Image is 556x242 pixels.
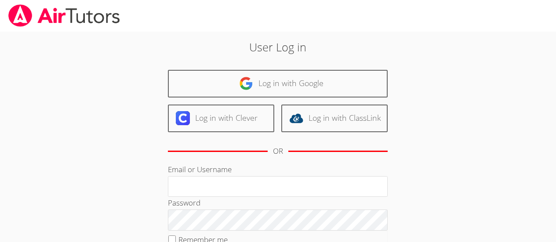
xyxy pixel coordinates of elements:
[168,198,200,208] label: Password
[281,105,388,132] a: Log in with ClassLink
[168,70,388,98] a: Log in with Google
[168,164,232,174] label: Email or Username
[239,76,253,90] img: google-logo-50288ca7cdecda66e5e0955fdab243c47b7ad437acaf1139b6f446037453330a.svg
[168,105,274,132] a: Log in with Clever
[128,39,428,55] h2: User Log in
[273,145,283,158] div: OR
[176,111,190,125] img: clever-logo-6eab21bc6e7a338710f1a6ff85c0baf02591cd810cc4098c63d3a4b26e2feb20.svg
[289,111,303,125] img: classlink-logo-d6bb404cc1216ec64c9a2012d9dc4662098be43eaf13dc465df04b49fa7ab582.svg
[7,4,121,27] img: airtutors_banner-c4298cdbf04f3fff15de1276eac7730deb9818008684d7c2e4769d2f7ddbe033.png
